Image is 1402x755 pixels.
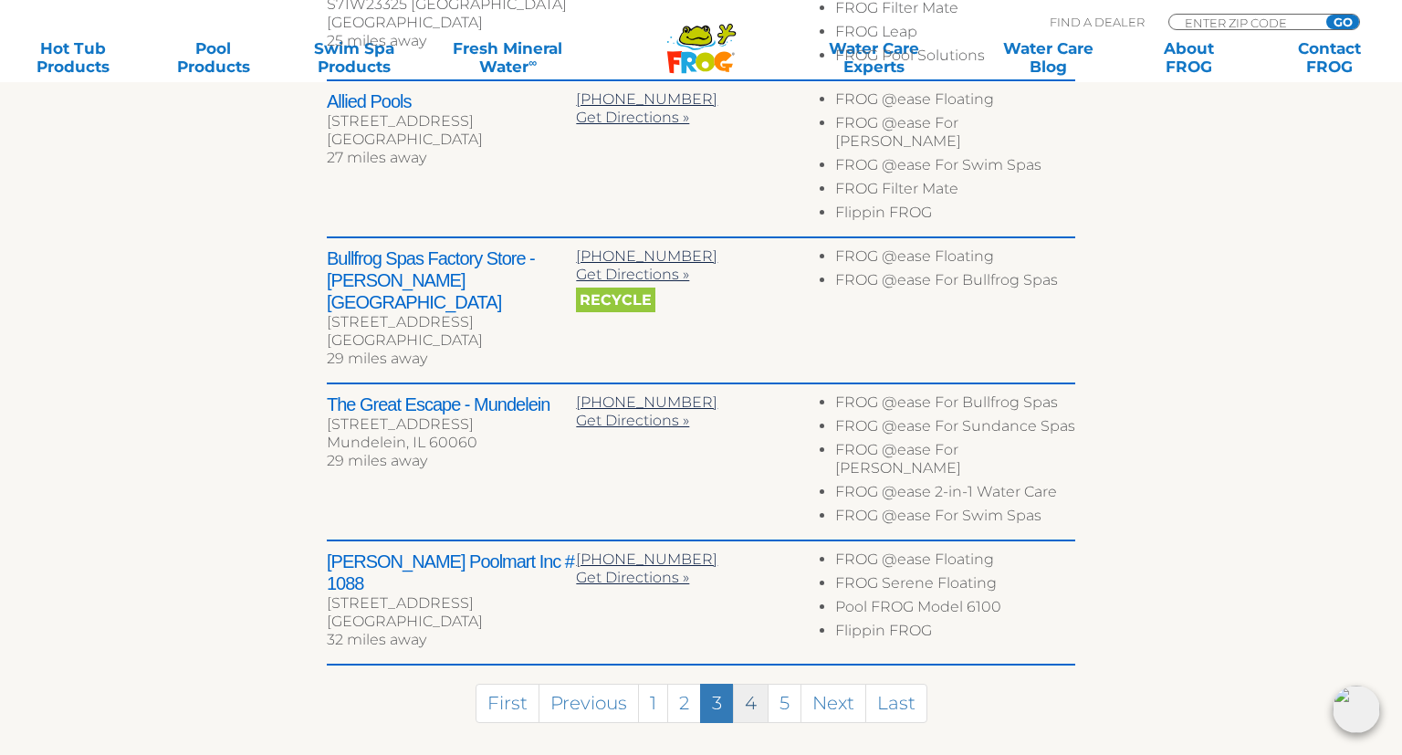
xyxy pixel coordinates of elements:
h2: The Great Escape - Mundelein [327,393,576,415]
input: GO [1326,15,1359,29]
a: Swim SpaProducts [299,39,409,76]
img: openIcon [1333,686,1380,733]
div: Mundelein, IL 60060 [327,434,576,452]
h2: [PERSON_NAME] Poolmart Inc # 1088 [327,551,576,594]
div: [GEOGRAPHIC_DATA] [327,613,576,631]
li: FROG @ease 2-in-1 Water Care [835,483,1075,507]
div: [STREET_ADDRESS] [327,313,576,331]
div: [GEOGRAPHIC_DATA] [327,331,576,350]
a: PoolProducts [159,39,268,76]
li: FROG Serene Floating [835,574,1075,598]
span: 29 miles away [327,452,427,469]
a: Hot TubProducts [18,39,128,76]
a: Get Directions » [576,109,689,126]
a: Previous [539,684,639,723]
div: [STREET_ADDRESS] [327,112,576,131]
div: [GEOGRAPHIC_DATA] [327,14,576,32]
a: Next [800,684,866,723]
a: Get Directions » [576,412,689,429]
span: 27 miles away [327,149,426,166]
span: 32 miles away [327,631,426,648]
input: Zip Code Form [1183,15,1306,30]
a: 5 [768,684,801,723]
li: FROG @ease For Sundance Spas [835,417,1075,441]
a: [PHONE_NUMBER] [576,90,717,108]
a: First [476,684,539,723]
li: FROG @ease For Bullfrog Spas [835,271,1075,295]
li: FROG Leap [835,23,1075,47]
a: [PHONE_NUMBER] [576,247,717,265]
li: Pool FROG Model 6100 [835,598,1075,622]
li: Flippin FROG [835,622,1075,645]
li: FROG @ease For [PERSON_NAME] [835,441,1075,483]
span: 29 miles away [327,350,427,367]
span: 25 miles away [327,32,426,49]
div: [GEOGRAPHIC_DATA] [327,131,576,149]
a: AboutFROG [1134,39,1243,76]
li: FROG Pool Solutions [835,47,1075,70]
a: 4 [733,684,769,723]
a: 3 [700,684,734,723]
li: FROG @ease For [PERSON_NAME] [835,114,1075,156]
a: Last [865,684,927,723]
p: Find A Dealer [1050,14,1145,30]
li: FROG Filter Mate [835,180,1075,204]
li: FROG @ease For Swim Spas [835,507,1075,530]
a: Get Directions » [576,569,689,586]
li: FROG @ease For Bullfrog Spas [835,393,1075,417]
div: [STREET_ADDRESS] [327,594,576,613]
a: ContactFROG [1274,39,1384,76]
a: [PHONE_NUMBER] [576,551,717,568]
li: FROG @ease Floating [835,551,1075,574]
div: [STREET_ADDRESS] [327,415,576,434]
span: Recycle [576,288,655,312]
li: FROG @ease For Swim Spas [835,156,1075,180]
li: FROG @ease Floating [835,247,1075,271]
a: [PHONE_NUMBER] [576,393,717,411]
h2: Allied Pools [327,90,576,112]
a: Get Directions » [576,266,689,283]
a: 2 [667,684,701,723]
h2: Bullfrog Spas Factory Store - [PERSON_NAME][GEOGRAPHIC_DATA] [327,247,576,313]
li: Flippin FROG [835,204,1075,227]
li: FROG @ease Floating [835,90,1075,114]
a: 1 [638,684,668,723]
